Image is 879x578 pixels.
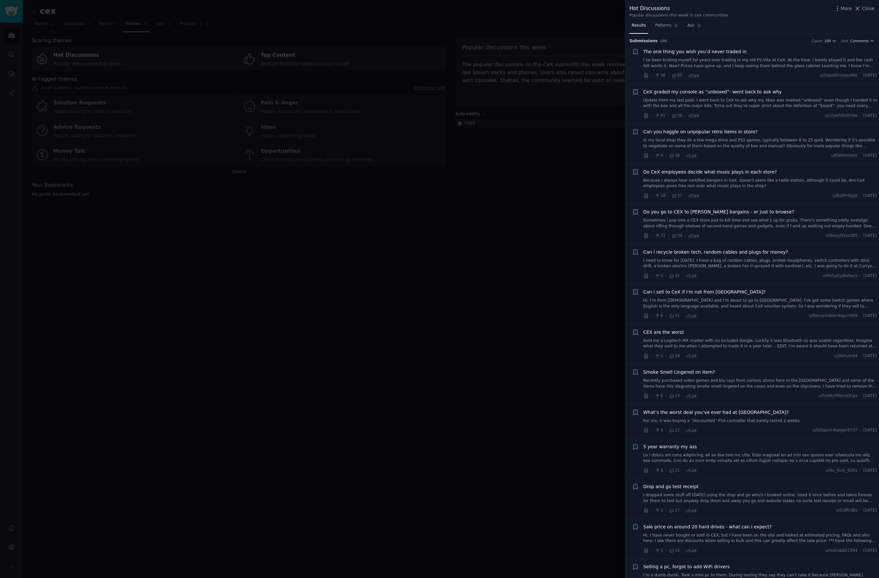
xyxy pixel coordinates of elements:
[863,193,877,199] span: [DATE]
[863,508,877,513] span: [DATE]
[669,427,680,433] span: 22
[686,154,697,158] span: r/CeX
[651,152,652,159] span: ·
[834,353,858,359] span: u/j0shum94
[860,508,861,513] span: ·
[651,313,652,319] span: ·
[686,274,697,278] span: r/CeX
[665,547,667,554] span: ·
[819,73,857,78] span: u/OopsIDroopedMe
[629,5,728,13] div: Hot Discussions
[863,427,877,433] span: [DATE]
[672,193,682,199] span: 37
[651,467,652,474] span: ·
[863,353,877,359] span: [DATE]
[643,89,782,95] a: CeX graded my console as “unboxed”- went back to ask why
[665,313,667,319] span: ·
[655,113,665,119] span: 81
[862,5,874,12] span: Close
[643,298,877,309] a: Hi, I'm from [DEMOGRAPHIC_DATA] and I'm about to go to [GEOGRAPHIC_DATA]. I've got some Switch ga...
[669,508,680,513] span: 17
[655,353,663,359] span: 0
[809,313,858,319] span: u/Remarkable-Yogurt409
[669,393,680,399] span: 23
[643,329,684,336] a: CEX are the worst
[643,483,699,490] span: Drop and go test receipt
[860,273,861,279] span: ·
[643,563,730,570] span: Selling a pc, forgot to add WiFi drivers
[863,548,877,554] span: [DATE]
[655,273,663,279] span: 0
[863,73,877,78] span: [DATE]
[651,112,652,119] span: ·
[685,20,704,34] a: Ask
[668,72,669,79] span: ·
[672,73,682,78] span: 85
[632,23,646,29] span: Results
[688,114,699,118] span: r/CeX
[655,153,663,159] span: 0
[665,427,667,434] span: ·
[686,394,697,399] span: r/CeX
[651,192,652,199] span: ·
[643,209,794,215] a: Do you go to CEX to [PERSON_NAME] bargains - or just to browse?
[669,313,680,319] span: 31
[813,427,858,433] span: u/Diligent-Badger8737
[860,393,861,399] span: ·
[688,74,699,78] span: r/CeX
[826,233,858,239] span: u/AwayDays365
[643,369,715,376] a: Smoke Smell Lingered on Item?
[643,249,788,256] span: Can I recycle broken tech, random cables and plugs for money?
[850,39,874,43] button: Comments
[655,23,671,29] span: Patterns
[825,39,837,43] button: 100
[643,409,789,416] a: What’s the worst deal you’ve ever had at [GEOGRAPHIC_DATA]?
[682,393,683,400] span: ·
[672,113,682,119] span: 39
[686,468,697,473] span: r/CeX
[643,98,877,109] a: Update from my last post- I went back to CeX to ask why my Xbox was marked “unboxed” even though ...
[629,38,658,44] span: Submission s
[688,194,699,198] span: r/CeX
[686,354,697,358] span: r/CeX
[860,548,861,554] span: ·
[854,5,874,12] button: Close
[651,393,652,400] span: ·
[655,233,665,239] span: 31
[825,548,857,554] span: u/redrabbit1984
[643,48,747,55] a: The one thing you wish you’d never traded in
[863,113,877,119] span: [DATE]
[643,178,877,189] a: Because I always hear certified bangers in CeX, doesn't seem like a radio station, although it co...
[860,193,861,199] span: ·
[682,152,683,159] span: ·
[665,353,667,359] span: ·
[655,193,665,199] span: 18
[629,20,648,34] a: Results
[651,507,652,514] span: ·
[665,152,667,159] span: ·
[653,20,680,34] a: Patterns
[687,23,695,29] span: Ask
[860,468,861,474] span: ·
[863,153,877,159] span: [DATE]
[643,378,877,389] a: Recently purchased video games and blu rays from various stores here in the [GEOGRAPHIC_DATA] and...
[643,443,697,450] span: 5 year warranty my ass
[665,393,667,400] span: ·
[655,548,663,554] span: 0
[682,547,683,554] span: ·
[643,533,877,544] a: Hi, I have never bought or sold in CEX, but I have been on the site and looked at estimated prici...
[660,39,667,43] span: 100
[669,548,680,554] span: 16
[643,138,877,149] a: In my local shop they do a few mega drive and PS1 games, typically between 8 to 25 quid. Wonderin...
[655,73,665,78] span: 36
[669,353,680,359] span: 29
[685,192,686,199] span: ·
[655,393,663,399] span: 6
[812,39,822,43] div: Count
[655,468,663,474] span: 8
[668,192,669,199] span: ·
